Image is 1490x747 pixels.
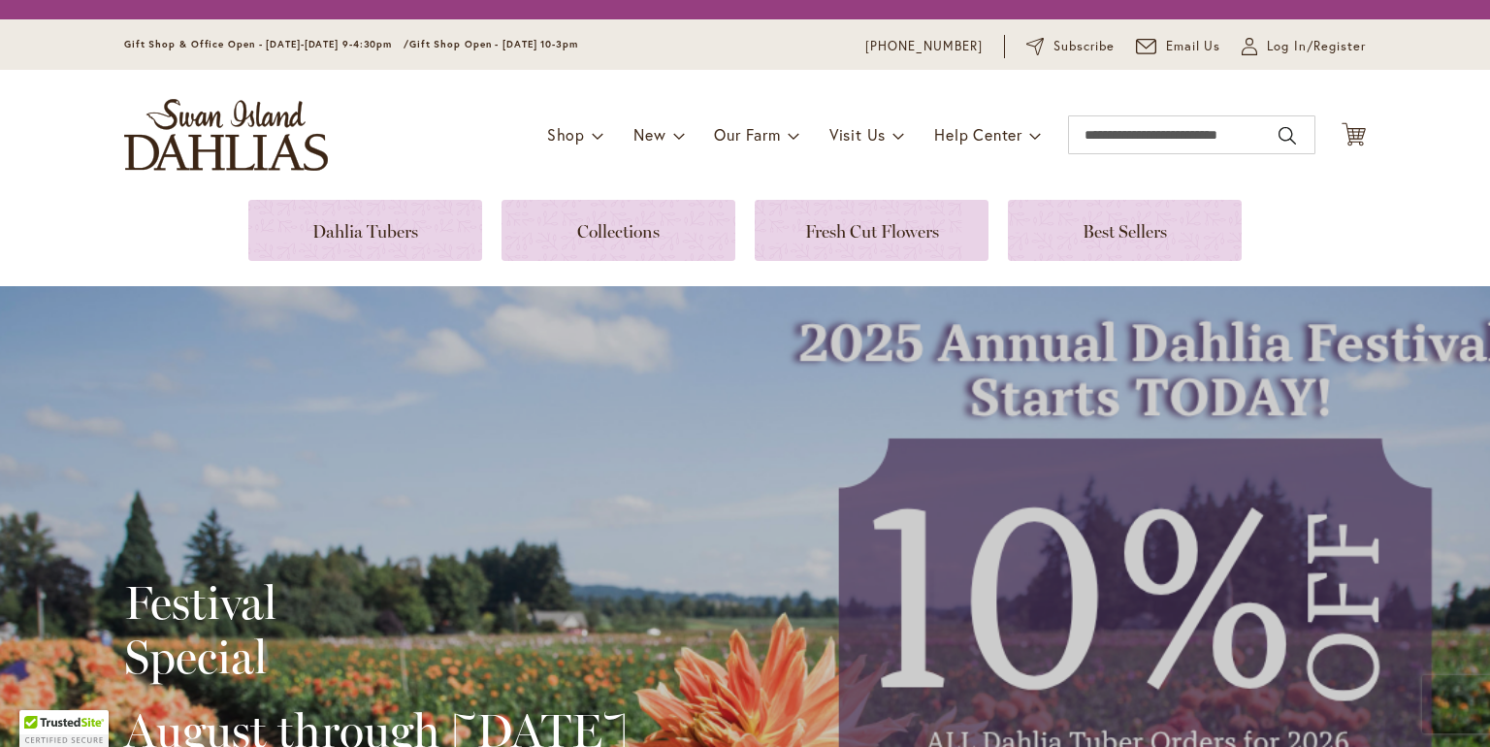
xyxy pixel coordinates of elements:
[1242,37,1366,56] a: Log In/Register
[1053,37,1115,56] span: Subscribe
[1267,37,1366,56] span: Log In/Register
[124,575,628,684] h2: Festival Special
[409,38,578,50] span: Gift Shop Open - [DATE] 10-3pm
[124,99,328,171] a: store logo
[547,124,585,145] span: Shop
[1026,37,1115,56] a: Subscribe
[829,124,886,145] span: Visit Us
[865,37,983,56] a: [PHONE_NUMBER]
[1279,120,1296,151] button: Search
[633,124,665,145] span: New
[934,124,1022,145] span: Help Center
[1136,37,1221,56] a: Email Us
[714,124,780,145] span: Our Farm
[124,38,409,50] span: Gift Shop & Office Open - [DATE]-[DATE] 9-4:30pm /
[1166,37,1221,56] span: Email Us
